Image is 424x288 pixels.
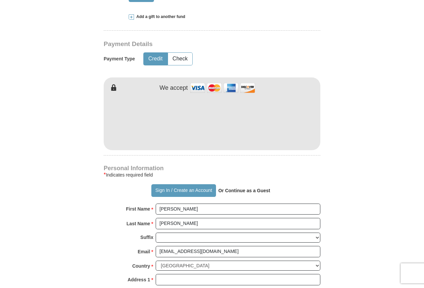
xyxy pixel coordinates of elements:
strong: Suffix [140,233,153,242]
span: Add a gift to another fund [134,14,185,20]
h5: Payment Type [104,56,135,62]
div: Indicates required field [104,171,320,179]
strong: Country [132,261,150,271]
strong: Email [138,247,150,256]
h4: Personal Information [104,166,320,171]
h4: We accept [160,84,188,92]
button: Credit [144,53,167,65]
strong: Last Name [127,219,150,228]
h3: Payment Details [104,40,274,48]
strong: Address 1 [128,275,150,284]
strong: Or Continue as a Guest [218,188,270,193]
strong: First Name [126,204,150,214]
img: credit cards accepted [189,81,256,95]
button: Check [168,53,192,65]
button: Sign In / Create an Account [151,184,216,197]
